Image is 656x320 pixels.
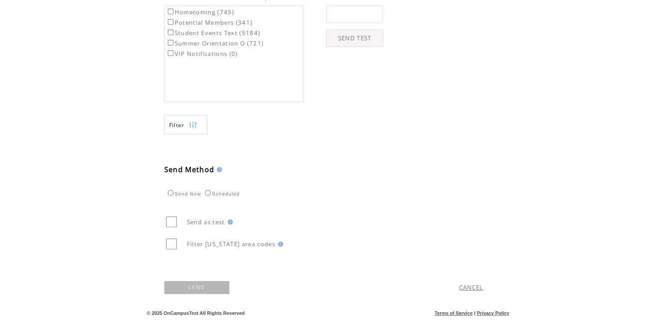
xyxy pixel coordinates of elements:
a: SEND TEST [326,29,383,47]
img: filters.png [189,115,197,135]
input: Homecoming (749) [168,9,173,14]
span: | [474,310,475,316]
img: help.gif [214,167,222,172]
label: Homecoming (749) [166,8,234,16]
label: Send Now [166,191,201,196]
a: Terms of Service [434,310,473,316]
input: VIP Notifications (0) [168,50,173,56]
a: Privacy Policy [477,310,509,316]
img: help.gif [225,219,233,225]
label: VIP Notifications (0) [166,50,238,58]
a: Filter [164,115,208,134]
label: Potential Members (341) [166,19,253,26]
span: Filter [US_STATE] area codes [187,240,275,248]
label: Scheduled [203,191,240,196]
a: SEND [164,281,229,294]
input: Summer Orientation O (721) [168,40,173,46]
span: Send as test [187,218,225,226]
label: Summer Orientation O (721) [166,39,264,47]
span: Send Method [164,165,215,174]
input: Send Now [168,190,173,196]
label: Student Events Text (5184) [166,29,261,37]
span: Show filters [169,121,185,129]
img: help.gif [275,242,283,247]
span: © 2025 OnCampusText All Rights Reserved [147,310,245,316]
input: Scheduled [205,190,211,196]
a: CANCEL [459,284,483,291]
input: Student Events Text (5184) [168,29,173,35]
input: Potential Members (341) [168,19,173,25]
